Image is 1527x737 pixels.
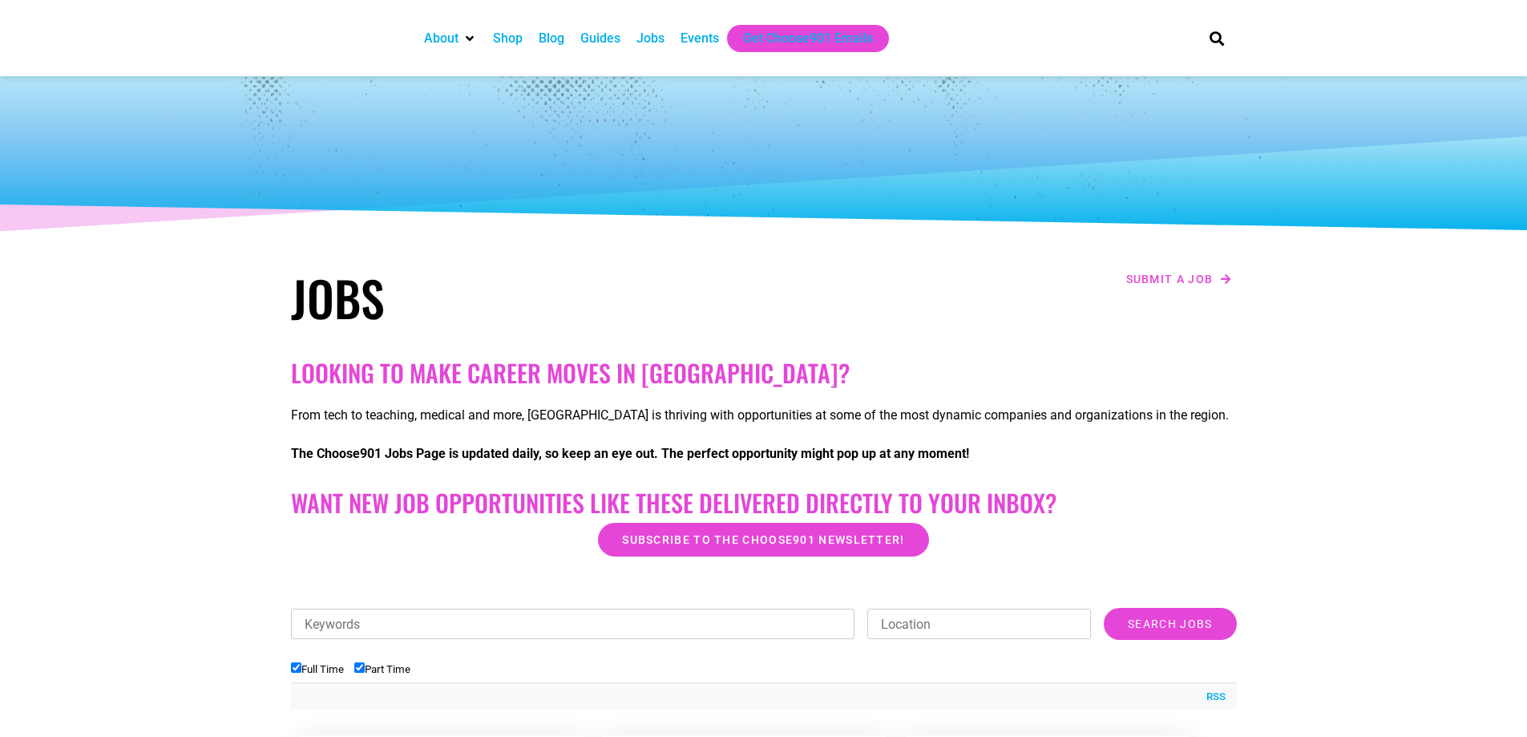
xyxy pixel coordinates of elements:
[354,662,365,673] input: Part Time
[1198,689,1226,705] a: RSS
[622,534,904,545] span: Subscribe to the Choose901 newsletter!
[416,25,1182,52] nav: Main nav
[291,446,969,461] strong: The Choose901 Jobs Page is updated daily, so keep an eye out. The perfect opportunity might pop u...
[416,25,485,52] div: About
[539,29,564,48] a: Blog
[1104,608,1236,640] input: Search Jobs
[598,523,928,557] a: Subscribe to the Choose901 newsletter!
[424,29,459,48] a: About
[291,488,1237,517] h2: Want New Job Opportunities like these Delivered Directly to your Inbox?
[1203,25,1230,51] div: Search
[291,663,344,675] label: Full Time
[291,358,1237,387] h2: Looking to make career moves in [GEOGRAPHIC_DATA]?
[291,609,855,639] input: Keywords
[1126,273,1214,285] span: Submit a job
[354,663,410,675] label: Part Time
[580,29,620,48] a: Guides
[493,29,523,48] a: Shop
[1121,269,1237,290] a: Submit a job
[743,29,873,48] a: Get Choose901 Emails
[291,662,301,673] input: Full Time
[291,406,1237,425] p: From tech to teaching, medical and more, [GEOGRAPHIC_DATA] is thriving with opportunities at some...
[291,269,756,326] h1: Jobs
[681,29,719,48] a: Events
[867,609,1091,639] input: Location
[636,29,665,48] a: Jobs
